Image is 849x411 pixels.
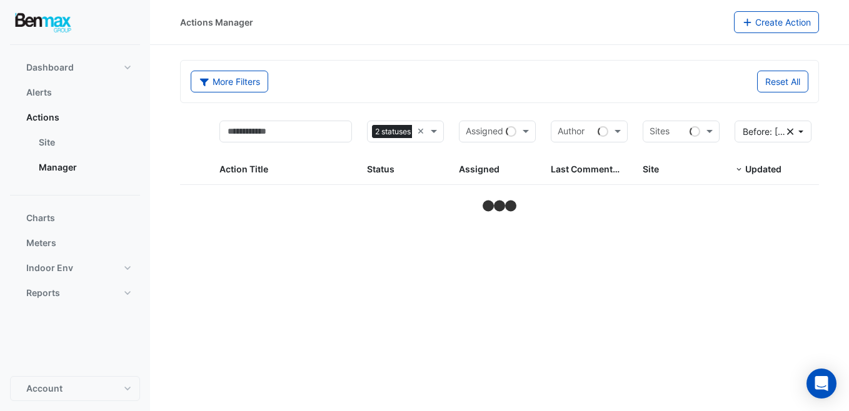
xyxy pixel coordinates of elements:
a: Site [29,130,140,155]
span: Dashboard [26,61,74,74]
img: Company Logo [15,10,71,35]
span: Account [26,382,63,395]
span: Status [367,164,394,174]
a: Manager [29,155,140,180]
button: Reset All [757,71,808,92]
button: Alerts [10,80,140,105]
span: Site [643,164,659,174]
span: Action Title [219,164,268,174]
span: Actions [26,111,59,124]
fa-icon: Clear [787,125,794,138]
span: Charts [26,212,55,224]
button: Charts [10,205,140,230]
div: Actions Manager [180,16,253,29]
span: Indoor Env [26,262,73,274]
span: Last Commented [551,164,623,174]
span: Before: 17 Aug 25 [743,126,803,137]
button: Actions [10,105,140,130]
button: Account [10,376,140,401]
span: 2 statuses selected [372,125,446,139]
div: Actions [10,130,140,185]
span: Meters [26,237,56,249]
button: More Filters [191,71,268,92]
span: Clear [417,124,428,139]
div: Open Intercom Messenger [806,369,836,399]
span: Alerts [26,86,52,99]
button: Indoor Env [10,255,140,280]
button: Meters [10,230,140,255]
button: Dashboard [10,55,140,80]
button: Before: [DATE] [735,121,811,142]
span: Assigned [459,164,500,174]
span: Updated [745,164,781,174]
span: Reports [26,287,60,299]
button: Reports [10,280,140,305]
button: Create Action [734,11,820,33]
